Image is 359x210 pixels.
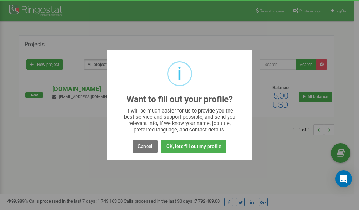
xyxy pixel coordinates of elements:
[121,108,239,133] div: It will be much easier for us to provide you the best service and support possible, and send you ...
[177,62,182,85] div: i
[133,140,158,153] button: Cancel
[127,95,233,104] h2: Want to fill out your profile?
[161,140,226,153] button: OK, let's fill out my profile
[335,170,352,187] div: Open Intercom Messenger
